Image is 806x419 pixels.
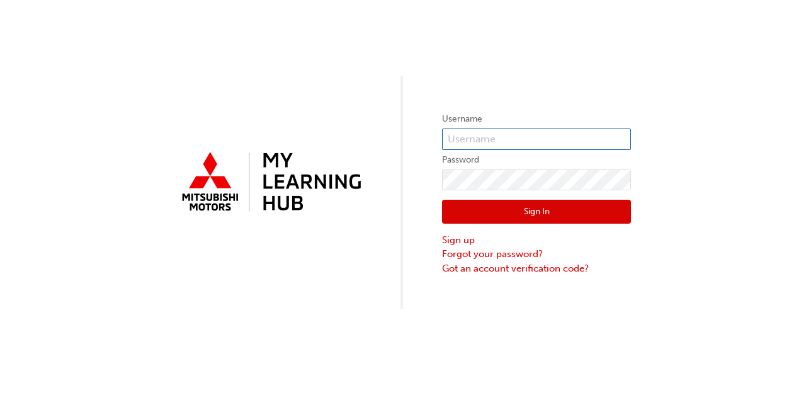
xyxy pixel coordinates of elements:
[442,112,631,127] label: Username
[442,233,631,248] a: Sign up
[175,147,364,219] img: mmal
[442,247,631,261] a: Forgot your password?
[442,200,631,224] button: Sign In
[442,129,631,150] input: Username
[442,152,631,168] label: Password
[442,261,631,276] a: Got an account verification code?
